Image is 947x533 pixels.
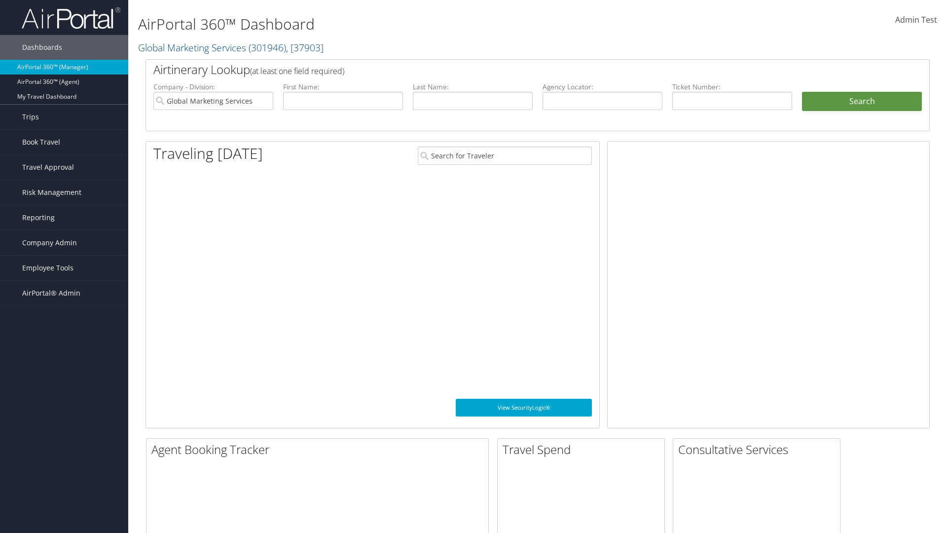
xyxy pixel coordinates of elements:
[153,61,857,78] h2: Airtinerary Lookup
[895,14,937,25] span: Admin Test
[22,281,80,305] span: AirPortal® Admin
[153,143,263,164] h1: Traveling [DATE]
[22,6,120,30] img: airportal-logo.png
[418,147,592,165] input: Search for Traveler
[22,155,74,180] span: Travel Approval
[22,205,55,230] span: Reporting
[22,105,39,129] span: Trips
[543,82,662,92] label: Agency Locator:
[22,130,60,154] span: Book Travel
[283,82,403,92] label: First Name:
[678,441,840,458] h2: Consultative Services
[138,41,324,54] a: Global Marketing Services
[672,82,792,92] label: Ticket Number:
[249,41,286,54] span: ( 301946 )
[138,14,671,35] h1: AirPortal 360™ Dashboard
[413,82,533,92] label: Last Name:
[895,5,937,36] a: Admin Test
[250,66,344,76] span: (at least one field required)
[22,35,62,60] span: Dashboards
[802,92,922,112] button: Search
[153,82,273,92] label: Company - Division:
[151,441,488,458] h2: Agent Booking Tracker
[22,230,77,255] span: Company Admin
[22,256,73,280] span: Employee Tools
[22,180,81,205] span: Risk Management
[503,441,664,458] h2: Travel Spend
[456,399,592,417] a: View SecurityLogic®
[286,41,324,54] span: , [ 37903 ]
